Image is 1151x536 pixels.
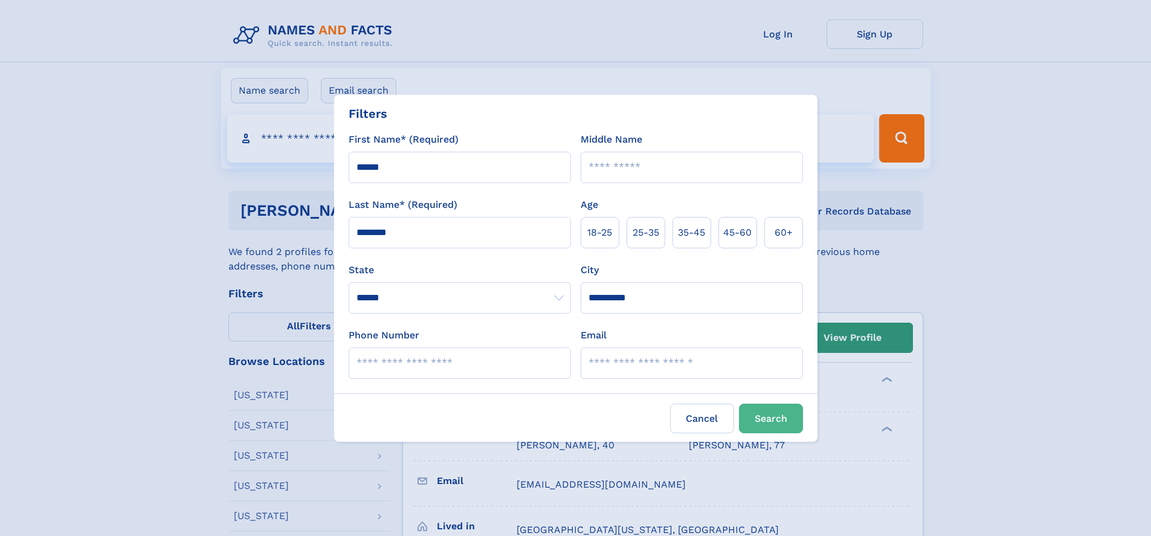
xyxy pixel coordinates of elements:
[670,404,734,433] label: Cancel
[739,404,803,433] button: Search
[349,263,571,277] label: State
[723,225,752,240] span: 45‑60
[581,198,598,212] label: Age
[587,225,612,240] span: 18‑25
[581,263,599,277] label: City
[349,198,457,212] label: Last Name* (Required)
[775,225,793,240] span: 60+
[678,225,705,240] span: 35‑45
[349,328,419,343] label: Phone Number
[633,225,659,240] span: 25‑35
[349,132,459,147] label: First Name* (Required)
[349,105,387,123] div: Filters
[581,328,607,343] label: Email
[581,132,642,147] label: Middle Name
